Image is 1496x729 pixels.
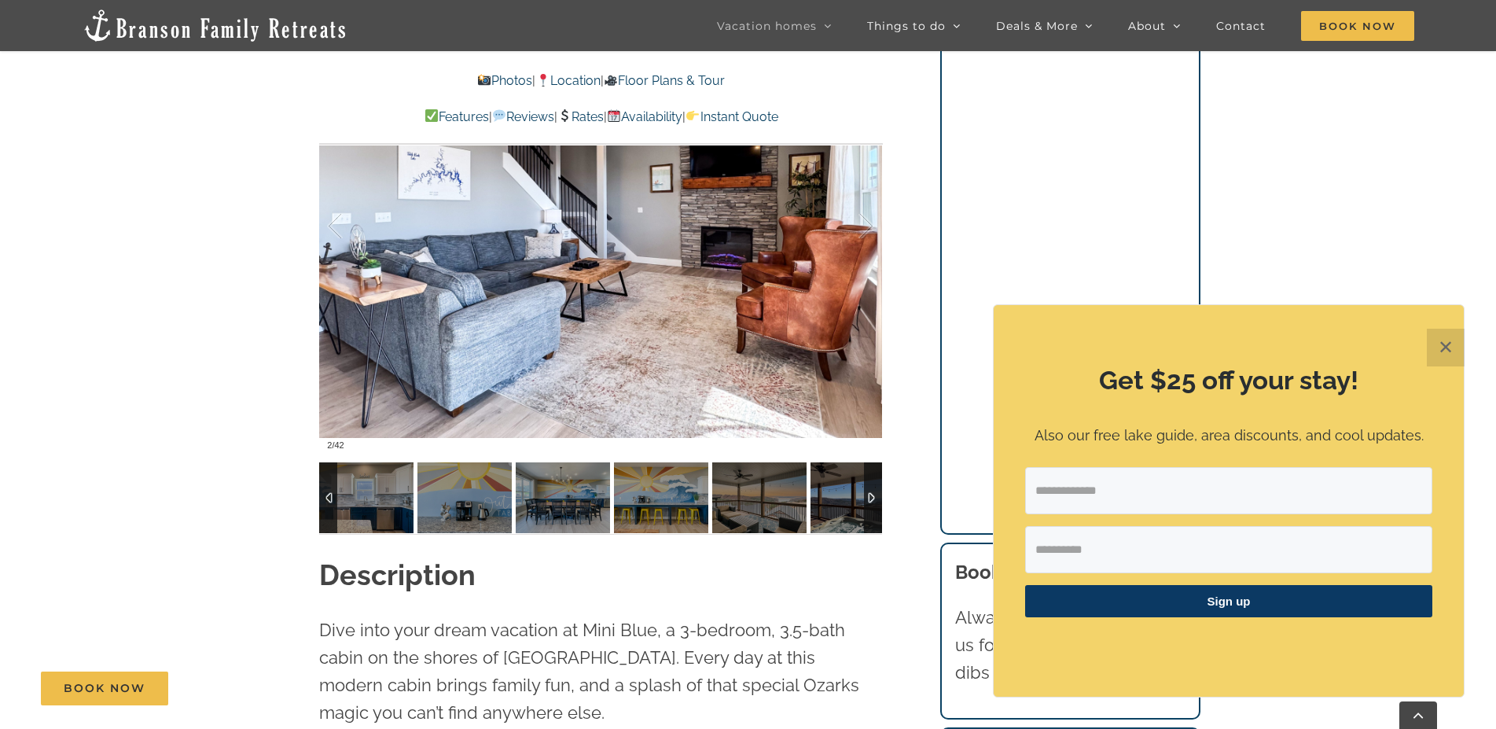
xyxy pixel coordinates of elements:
[1025,467,1432,514] input: Email Address
[1025,363,1432,399] h2: Get $25 off your stay!
[558,109,571,122] img: 💲
[319,620,859,723] span: Dive into your dream vacation at Mini Blue, a 3-bedroom, 3.5-bath cabin on the shores of [GEOGRAP...
[1301,11,1414,41] span: Book Now
[996,20,1078,31] span: Deals & More
[319,462,414,533] img: 002-Out-of-the-Blue-vacation-home-rental-Branson-Family-Retreats-10063-scaled.jpg-nggid042270-ngg...
[1427,329,1465,366] button: Close
[477,73,532,88] a: Photos
[607,109,682,124] a: Availability
[492,109,554,124] a: Reviews
[319,71,882,91] p: | |
[955,561,1060,584] b: Book Direct
[1025,526,1432,573] input: First Name
[537,74,550,87] img: 📍
[810,462,905,533] img: Out-of-the-Blue-at-Table-Rock-Lake-3018-scaled.jpg-nggid042977-ngg0dyn-120x90-00f0w010c011r110f11...
[478,74,491,87] img: 📸
[614,462,708,533] img: 003-Out-of-the-Blue-vacation-home-rental-Branson-Family-Retreats-10071-scaled.jpg-nggid042278-ngg...
[686,109,777,124] a: Instant Quote
[535,73,600,88] a: Location
[717,20,817,31] span: Vacation homes
[1216,20,1266,31] span: Contact
[605,74,617,87] img: 🎥
[516,462,610,533] img: 003-Out-of-the-Blue-vacation-home-rental-Branson-Family-Retreats-10066-scaled.jpg-nggid042273-ngg...
[604,73,725,88] a: Floor Plans & Tour
[867,20,946,31] span: Things to do
[319,558,476,591] strong: Description
[424,109,488,124] a: Features
[1128,20,1166,31] span: About
[712,462,807,533] img: Out-of-the-Blue-at-Table-Rock-Lake-Branson-Missouri-1317-Edit-scaled.jpg-nggid042294-ngg0dyn-120x...
[493,109,505,122] img: 💬
[425,109,438,122] img: ✅
[1025,637,1432,654] p: ​
[82,8,348,43] img: Branson Family Retreats Logo
[41,672,168,705] a: Book Now
[557,109,604,124] a: Rates
[955,604,1185,687] p: Always book directly with us for the best rate and first dibs on the best dates.
[319,107,882,127] p: | | | |
[1025,585,1432,617] button: Sign up
[686,109,699,122] img: 👉
[608,109,620,122] img: 📆
[417,462,512,533] img: 002-Out-of-the-Blue-vacation-home-rental-Branson-Family-Retreats-10065-scaled.jpg-nggid042272-ngg...
[64,682,145,695] span: Book Now
[1025,425,1432,447] p: Also our free lake guide, area discounts, and cool updates.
